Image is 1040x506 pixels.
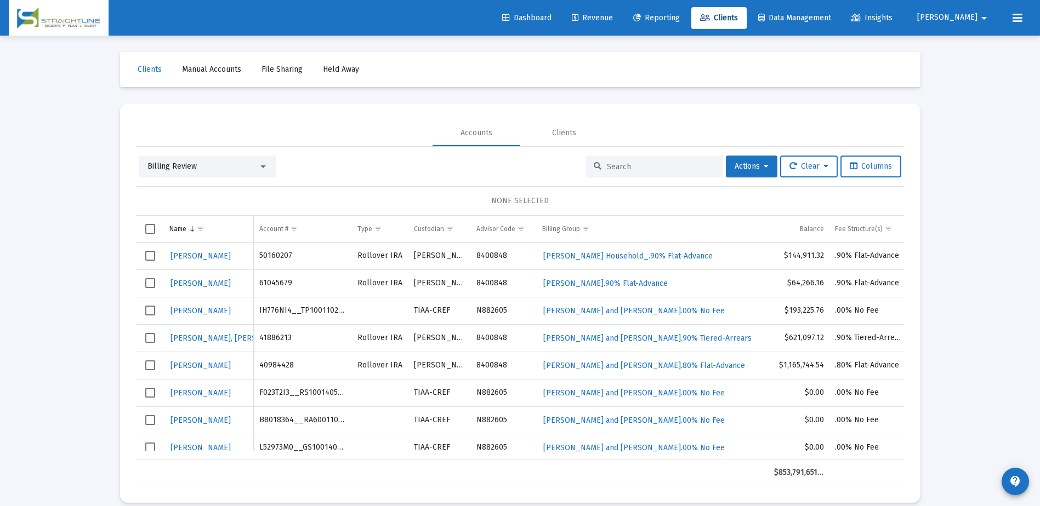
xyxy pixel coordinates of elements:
div: Billing Group [542,225,580,233]
div: $853,791,651.43 [774,467,825,478]
span: Show filter options for column 'Advisor Code' [517,225,525,233]
td: Column Name [164,216,254,242]
td: Rollover IRA [352,269,408,297]
span: Reporting [633,13,680,22]
button: [PERSON_NAME] [169,385,232,401]
td: .80% Flat-Advance [829,352,908,379]
span: Actions [735,162,769,171]
button: [PERSON_NAME] [169,303,232,319]
td: 41886213 [254,324,352,352]
div: Fee Structure(s) [835,225,883,233]
td: Column Account # [254,216,352,242]
td: N882605 [471,434,537,461]
div: Data grid [137,216,904,486]
td: $0.00 [769,434,830,461]
td: .00% No Fee [829,434,908,461]
span: Show filter options for column 'Billing Group' [582,225,590,233]
td: IH776NI4__TP1001102155 [254,297,352,324]
div: Select row [145,306,155,315]
td: Column Balance [769,216,830,242]
span: [PERSON_NAME] [171,388,231,398]
td: Rollover IRA [352,324,408,352]
td: .00% No Fee [829,406,908,434]
td: Column Custodian [408,216,471,242]
span: [PERSON_NAME], [PERSON_NAME] [171,334,295,343]
a: Revenue [563,7,622,29]
td: N882605 [471,406,537,434]
span: Columns [850,162,892,171]
span: Manual Accounts [182,65,241,74]
span: [PERSON_NAME] [171,443,231,452]
td: Column Type [352,216,408,242]
a: Insights [843,7,901,29]
td: [PERSON_NAME] [408,269,471,297]
span: [PERSON_NAME] and [PERSON_NAME].00% No Fee [543,443,725,452]
div: Select row [145,388,155,398]
td: [PERSON_NAME] [408,352,471,379]
div: Select row [145,333,155,343]
td: TIAA-CREF [408,379,471,406]
a: Reporting [624,7,689,29]
div: Account # [259,225,288,233]
td: Rollover IRA [352,243,408,270]
span: [PERSON_NAME] Household_.90% Flat-Advance [543,251,713,261]
td: $621,097.12 [769,324,830,352]
span: Clear [789,162,828,171]
td: .00% No Fee [829,297,908,324]
td: Column Billing Group [537,216,769,242]
span: Clients [138,65,162,74]
span: [PERSON_NAME] and [PERSON_NAME].00% No Fee [543,388,725,398]
span: [PERSON_NAME] [171,251,231,261]
td: B8018364__RA6001102155 [254,406,352,434]
td: $144,911.32 [769,243,830,270]
div: Name [169,225,186,233]
button: [PERSON_NAME] [169,248,232,264]
button: [PERSON_NAME] [169,440,232,456]
a: Held Away [314,59,368,81]
span: [PERSON_NAME] and [PERSON_NAME].00% No Fee [543,416,725,425]
a: File Sharing [253,59,311,81]
div: Type [357,225,372,233]
a: [PERSON_NAME] and [PERSON_NAME].00% No Fee [542,303,726,319]
span: Held Away [323,65,359,74]
span: [PERSON_NAME] [171,416,231,425]
a: [PERSON_NAME] and [PERSON_NAME].00% No Fee [542,440,726,456]
a: [PERSON_NAME].90% Flat-Advance [542,275,669,291]
div: Select all [145,224,155,234]
td: 40984428 [254,352,352,379]
td: Column Advisor Code [471,216,537,242]
img: Dashboard [17,7,100,29]
a: [PERSON_NAME] and [PERSON_NAME].90% Tiered-Arrears [542,330,753,346]
a: [PERSON_NAME] Household_.90% Flat-Advance [542,248,714,264]
a: Manual Accounts [173,59,250,81]
a: [PERSON_NAME] and [PERSON_NAME].00% No Fee [542,412,726,428]
input: Search [607,162,714,171]
button: Columns [840,156,901,177]
td: L52973M0__GS1001405553 [254,434,352,461]
div: Custodian [414,225,444,233]
td: [PERSON_NAME] [408,243,471,270]
span: Dashboard [502,13,552,22]
a: Clients [691,7,747,29]
td: N882605 [471,297,537,324]
div: Accounts [461,128,492,139]
span: [PERSON_NAME] [171,279,231,288]
mat-icon: contact_support [1009,475,1022,488]
td: .90% Flat-Advance [829,269,908,297]
span: Insights [851,13,893,22]
div: NONE SELECTED [145,196,895,206]
span: [PERSON_NAME].90% Flat-Advance [543,279,668,288]
button: [PERSON_NAME], [PERSON_NAME] [169,330,296,346]
td: .00% No Fee [829,379,908,406]
td: 8400848 [471,243,537,270]
td: Column Fee Structure(s) [829,216,908,242]
button: Clear [780,156,838,177]
button: Actions [726,156,777,177]
td: $64,266.16 [769,269,830,297]
td: [PERSON_NAME] [408,324,471,352]
span: Show filter options for column 'Name' [196,225,204,233]
div: Select row [145,442,155,452]
a: [PERSON_NAME] and [PERSON_NAME].80% Flat-Advance [542,358,746,373]
div: Clients [552,128,576,139]
td: Rollover IRA [352,352,408,379]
